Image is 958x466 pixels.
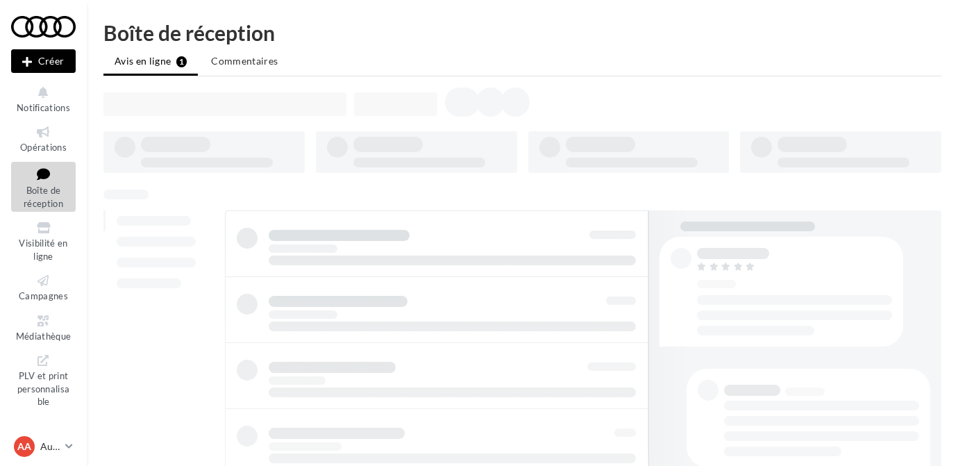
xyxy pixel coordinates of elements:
[11,433,76,460] a: AA Audi AGEN
[11,82,76,116] button: Notifications
[19,238,67,262] span: Visibilité en ligne
[17,440,31,453] span: AA
[11,49,76,73] button: Créer
[19,290,68,301] span: Campagnes
[103,22,941,43] div: Boîte de réception
[16,331,72,342] span: Médiathèque
[17,102,70,113] span: Notifications
[11,49,76,73] div: Nouvelle campagne
[24,185,63,209] span: Boîte de réception
[11,270,76,304] a: Campagnes
[211,55,278,67] span: Commentaires
[11,217,76,265] a: Visibilité en ligne
[11,162,76,213] a: Boîte de réception
[11,122,76,156] a: Opérations
[11,310,76,344] a: Médiathèque
[20,142,67,153] span: Opérations
[17,367,70,407] span: PLV et print personnalisable
[40,440,60,453] p: Audi AGEN
[11,350,76,410] a: PLV et print personnalisable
